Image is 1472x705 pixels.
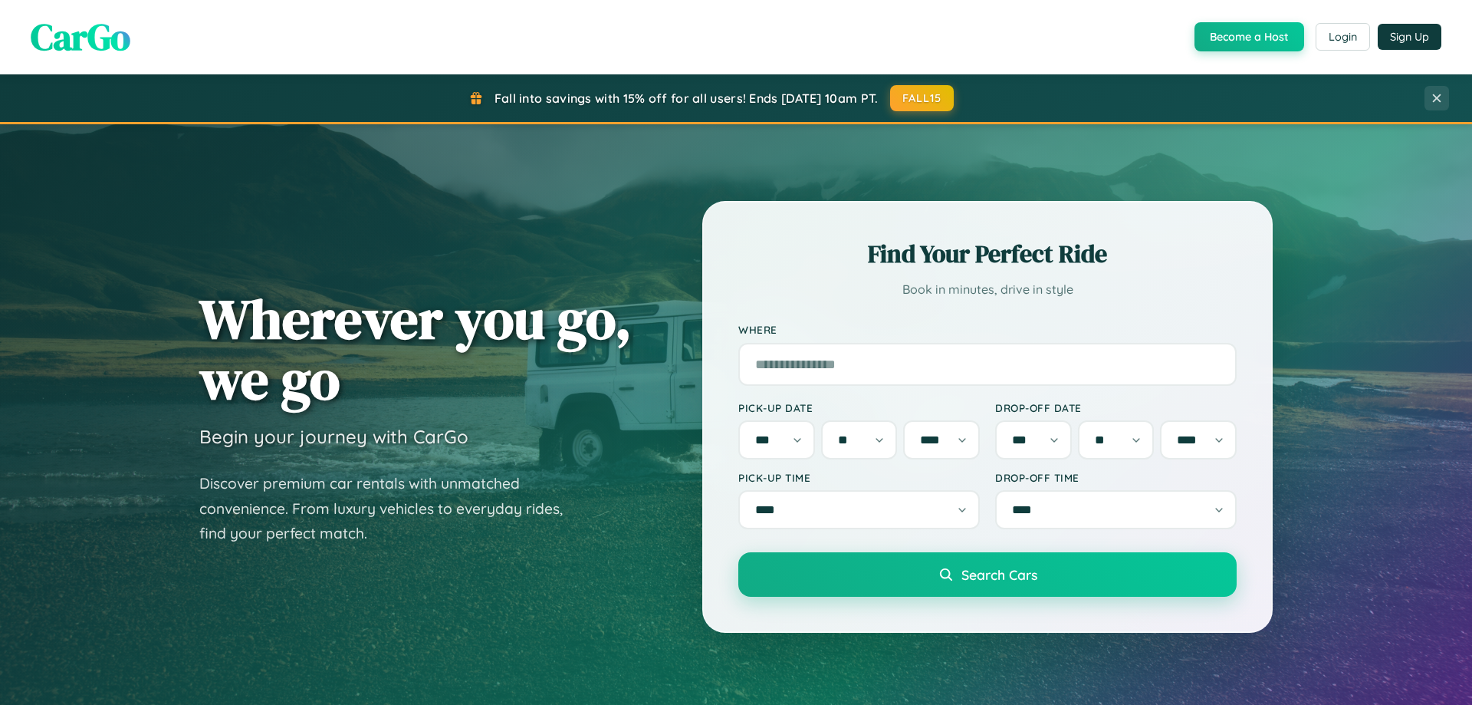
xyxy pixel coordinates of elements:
span: Fall into savings with 15% off for all users! Ends [DATE] 10am PT. [495,91,879,106]
span: Search Cars [961,566,1037,583]
button: FALL15 [890,85,955,111]
label: Drop-off Date [995,401,1237,414]
h3: Begin your journey with CarGo [199,425,468,448]
label: Where [738,324,1237,337]
button: Login [1316,23,1370,51]
h1: Wherever you go, we go [199,288,632,410]
button: Search Cars [738,552,1237,597]
button: Become a Host [1194,22,1304,51]
label: Drop-off Time [995,471,1237,484]
p: Book in minutes, drive in style [738,278,1237,301]
p: Discover premium car rentals with unmatched convenience. From luxury vehicles to everyday rides, ... [199,471,583,546]
label: Pick-up Time [738,471,980,484]
label: Pick-up Date [738,401,980,414]
h2: Find Your Perfect Ride [738,237,1237,271]
span: CarGo [31,12,130,62]
button: Sign Up [1378,24,1441,50]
